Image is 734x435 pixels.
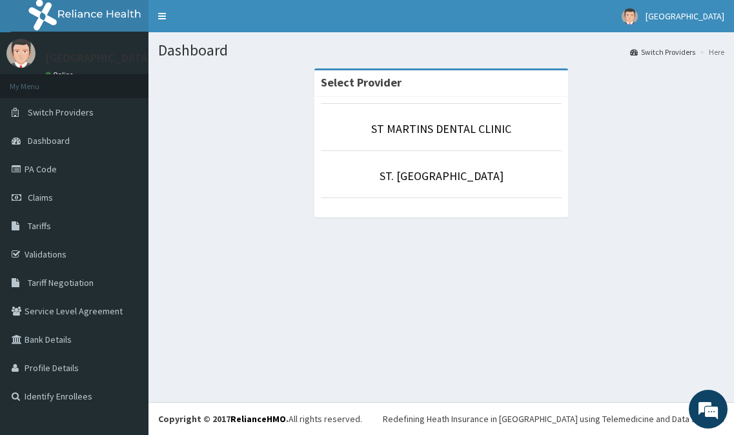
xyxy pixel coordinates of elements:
strong: Select Provider [321,75,402,90]
a: RelianceHMO [230,413,286,425]
img: User Image [622,8,638,25]
span: Tariffs [28,220,51,232]
span: Switch Providers [28,106,94,118]
p: [GEOGRAPHIC_DATA] [45,52,152,64]
h1: Dashboard [158,42,724,59]
a: ST MARTINS DENTAL CLINIC [371,121,511,136]
strong: Copyright © 2017 . [158,413,289,425]
a: Switch Providers [630,46,695,57]
a: ST. [GEOGRAPHIC_DATA] [380,168,504,183]
div: Redefining Heath Insurance in [GEOGRAPHIC_DATA] using Telemedicine and Data Science! [383,412,724,425]
span: Tariff Negotiation [28,277,94,288]
footer: All rights reserved. [148,402,734,435]
span: [GEOGRAPHIC_DATA] [646,10,724,22]
img: User Image [6,39,36,68]
a: Online [45,70,76,79]
span: Claims [28,192,53,203]
li: Here [697,46,724,57]
span: Dashboard [28,135,70,147]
